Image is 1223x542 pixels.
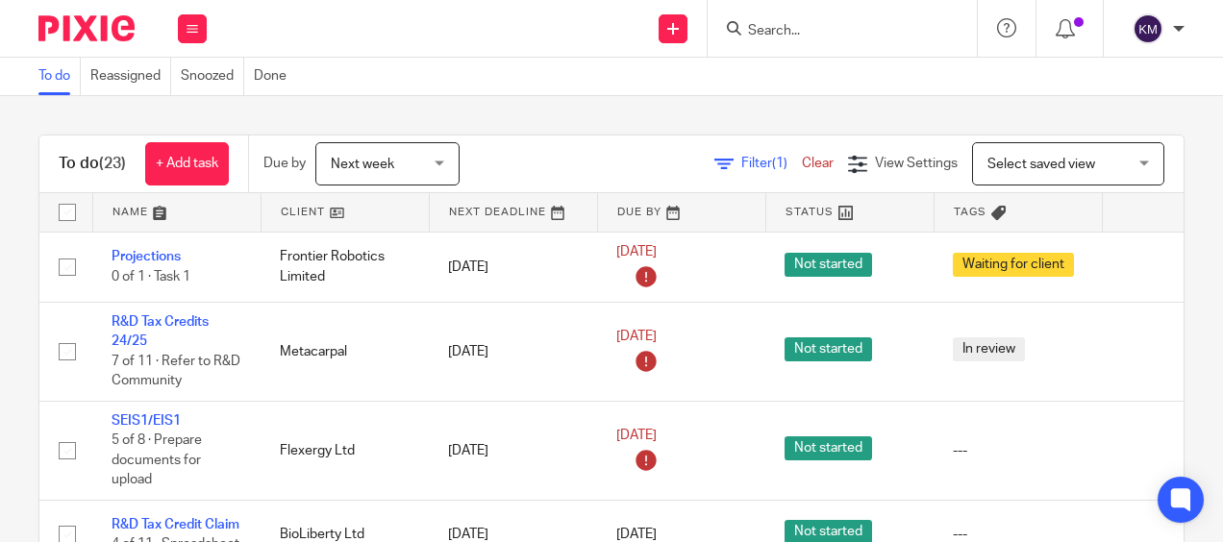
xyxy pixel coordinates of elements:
div: --- [953,441,1083,460]
span: [DATE] [616,245,657,259]
td: [DATE] [429,303,597,402]
span: In review [953,337,1025,361]
img: svg%3E [1133,13,1163,44]
span: Select saved view [987,158,1095,171]
span: View Settings [875,157,958,170]
td: [DATE] [429,232,597,303]
a: R&D Tax Credit Claim [112,518,239,531]
span: Next week [331,158,394,171]
a: Done [254,58,296,95]
p: Due by [263,154,306,173]
a: Snoozed [181,58,244,95]
input: Search [746,23,919,40]
span: [DATE] [616,528,657,541]
a: R&D Tax Credits 24/25 [112,315,209,348]
span: (23) [99,156,126,171]
span: Not started [785,337,872,361]
td: Flexergy Ltd [261,401,429,500]
a: Reassigned [90,58,171,95]
span: [DATE] [616,429,657,442]
span: Waiting for client [953,253,1074,277]
span: Tags [954,207,986,217]
img: Pixie [38,15,135,41]
a: + Add task [145,142,229,185]
a: Clear [802,157,834,170]
span: (1) [772,157,787,170]
span: 0 of 1 · Task 1 [112,270,190,283]
td: [DATE] [429,401,597,500]
td: Frontier Robotics Limited [261,232,429,303]
span: Filter [741,157,802,170]
a: To do [38,58,81,95]
span: Not started [785,436,872,460]
span: Not started [785,253,872,277]
a: Projections [112,250,181,263]
a: SEIS1/EIS1 [112,414,181,428]
td: Metacarpal [261,303,429,402]
span: [DATE] [616,330,657,343]
span: 5 of 8 · Prepare documents for upload [112,433,202,486]
h1: To do [59,154,126,174]
span: 7 of 11 · Refer to R&D Community [112,355,240,388]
